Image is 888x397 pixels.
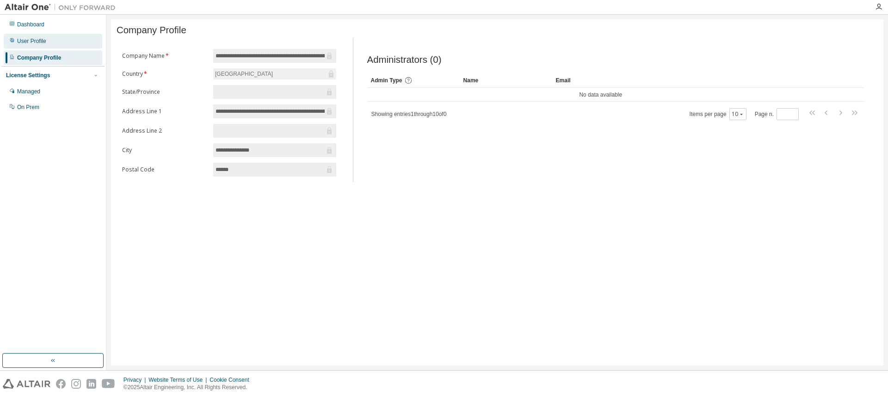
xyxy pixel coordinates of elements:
div: License Settings [6,72,50,79]
div: On Prem [17,104,39,111]
label: Company Name [122,52,208,60]
span: Company Profile [117,25,186,36]
img: youtube.svg [102,379,115,389]
div: User Profile [17,37,46,45]
p: © 2025 Altair Engineering, Inc. All Rights Reserved. [123,384,255,391]
div: Privacy [123,376,148,384]
img: linkedin.svg [86,379,96,389]
span: Showing entries 1 through 10 of 0 [371,111,447,117]
label: City [122,147,208,154]
img: facebook.svg [56,379,66,389]
label: Country [122,70,208,78]
span: Admin Type [371,77,402,84]
div: Email [556,73,641,88]
div: [GEOGRAPHIC_DATA] [214,69,274,79]
span: Page n. [755,108,799,120]
label: Address Line 1 [122,108,208,115]
div: Website Terms of Use [148,376,210,384]
div: Managed [17,88,40,95]
div: [GEOGRAPHIC_DATA] [213,68,336,79]
span: Administrators (0) [367,55,442,65]
button: 10 [732,110,744,118]
img: altair_logo.svg [3,379,50,389]
div: Name [463,73,549,88]
label: State/Province [122,88,208,96]
div: Company Profile [17,54,61,61]
div: Dashboard [17,21,44,28]
label: Postal Code [122,166,208,173]
div: Cookie Consent [210,376,254,384]
td: No data available [367,88,834,102]
img: Altair One [5,3,120,12]
img: instagram.svg [71,379,81,389]
label: Address Line 2 [122,127,208,134]
span: Items per page [690,108,746,120]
